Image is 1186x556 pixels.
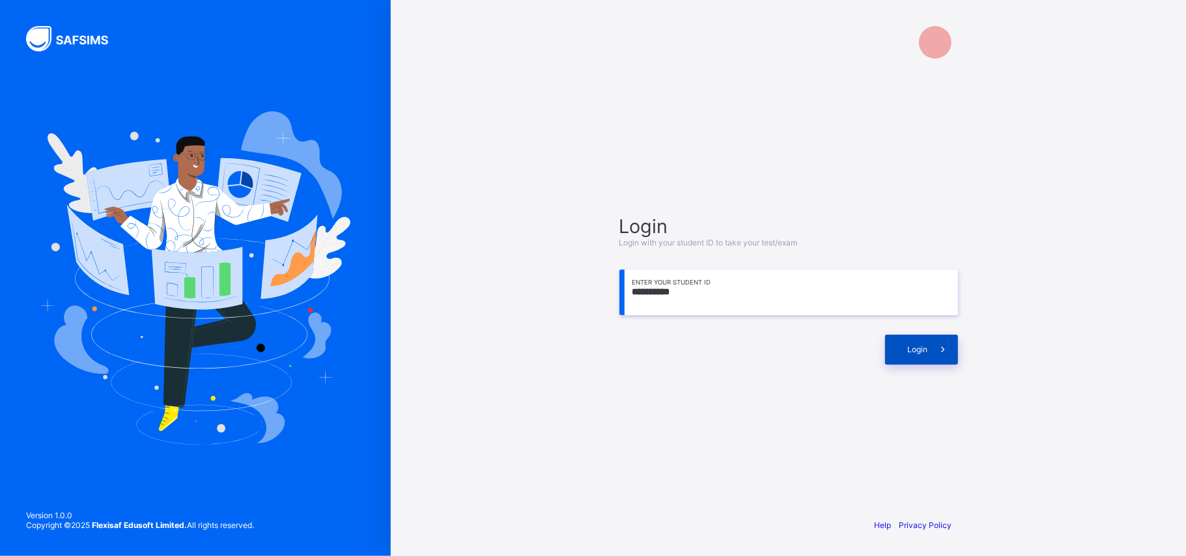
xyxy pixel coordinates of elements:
a: Privacy Policy [899,520,952,530]
a: Help [875,520,892,530]
span: Login with your student ID to take your test/exam [619,238,798,247]
span: Copyright © 2025 All rights reserved. [26,520,254,530]
span: Login [619,215,958,238]
span: Version 1.0.0 [26,510,254,520]
img: Hero Image [40,111,350,445]
strong: Flexisaf Edusoft Limited. [92,520,187,530]
span: Login [908,344,928,354]
img: SAFSIMS Logo [26,26,124,51]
